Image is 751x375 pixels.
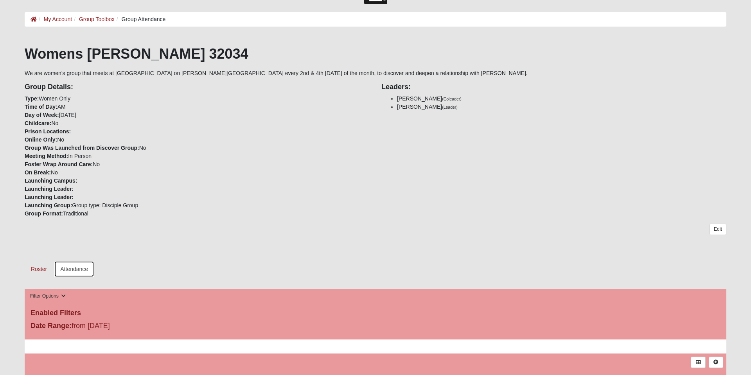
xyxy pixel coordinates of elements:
[25,112,59,118] strong: Day of Week:
[25,321,259,333] div: from [DATE]
[25,153,68,159] strong: Meeting Method:
[25,45,726,62] h1: Womens [PERSON_NAME] 32034
[709,357,723,368] a: Alt+N
[25,45,726,277] div: We are women's group that meets at [GEOGRAPHIC_DATA] on [PERSON_NAME][GEOGRAPHIC_DATA] every 2nd ...
[44,16,72,22] a: My Account
[442,105,458,109] small: (Leader)
[397,95,726,103] li: [PERSON_NAME]
[381,83,726,92] h4: Leaders:
[25,194,74,200] strong: Launching Leader:
[25,186,74,192] strong: Launching Leader:
[25,136,57,143] strong: Online Only:
[710,224,726,235] a: Edit
[19,77,375,218] div: Women Only AM [DATE] No No No In Person No No Group type: Disciple Group Traditional
[31,309,720,318] h4: Enabled Filters
[442,97,462,101] small: (Coleader)
[25,128,71,135] strong: Prison Locations:
[25,104,57,110] strong: Time of Day:
[54,261,94,277] a: Attendance
[25,83,370,92] h4: Group Details:
[25,120,51,126] strong: Childcare:
[25,202,72,208] strong: Launching Group:
[79,16,115,22] a: Group Toolbox
[397,103,726,111] li: [PERSON_NAME]
[25,210,63,217] strong: Group Format:
[25,95,39,102] strong: Type:
[691,357,705,368] a: Export to Excel
[28,292,68,300] button: Filter Options
[115,15,166,23] li: Group Attendance
[31,321,72,331] label: Date Range:
[25,169,51,176] strong: On Break:
[25,145,139,151] strong: Group Was Launched from Discover Group:
[25,178,77,184] strong: Launching Campus:
[25,261,53,277] a: Roster
[25,161,93,167] strong: Foster Wrap Around Care:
